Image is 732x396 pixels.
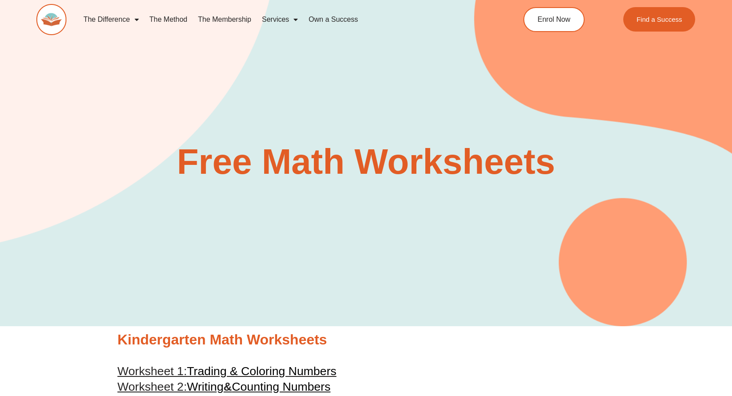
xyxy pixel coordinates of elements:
a: The Method [144,9,193,30]
span: Enrol Now [538,16,570,23]
a: Worksheet 1:Trading & Coloring Numbers [118,364,336,378]
h2: Free Math Worksheets [113,144,619,180]
span: Writing [187,380,223,393]
nav: Menu [78,9,486,30]
a: The Membership [193,9,257,30]
span: Worksheet 1: [118,364,187,378]
a: Own a Success [303,9,363,30]
span: Worksheet 2: [118,380,187,393]
a: The Difference [78,9,144,30]
span: Counting Numbers [232,380,330,393]
span: Find a Success [637,16,682,23]
a: Find a Success [623,7,696,32]
a: Services [257,9,303,30]
a: Enrol Now [523,7,585,32]
span: Trading & Coloring Numbers [187,364,336,378]
a: Worksheet 2:Writing&Counting Numbers [118,380,331,393]
h2: Kindergarten Math Worksheets [118,331,615,349]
